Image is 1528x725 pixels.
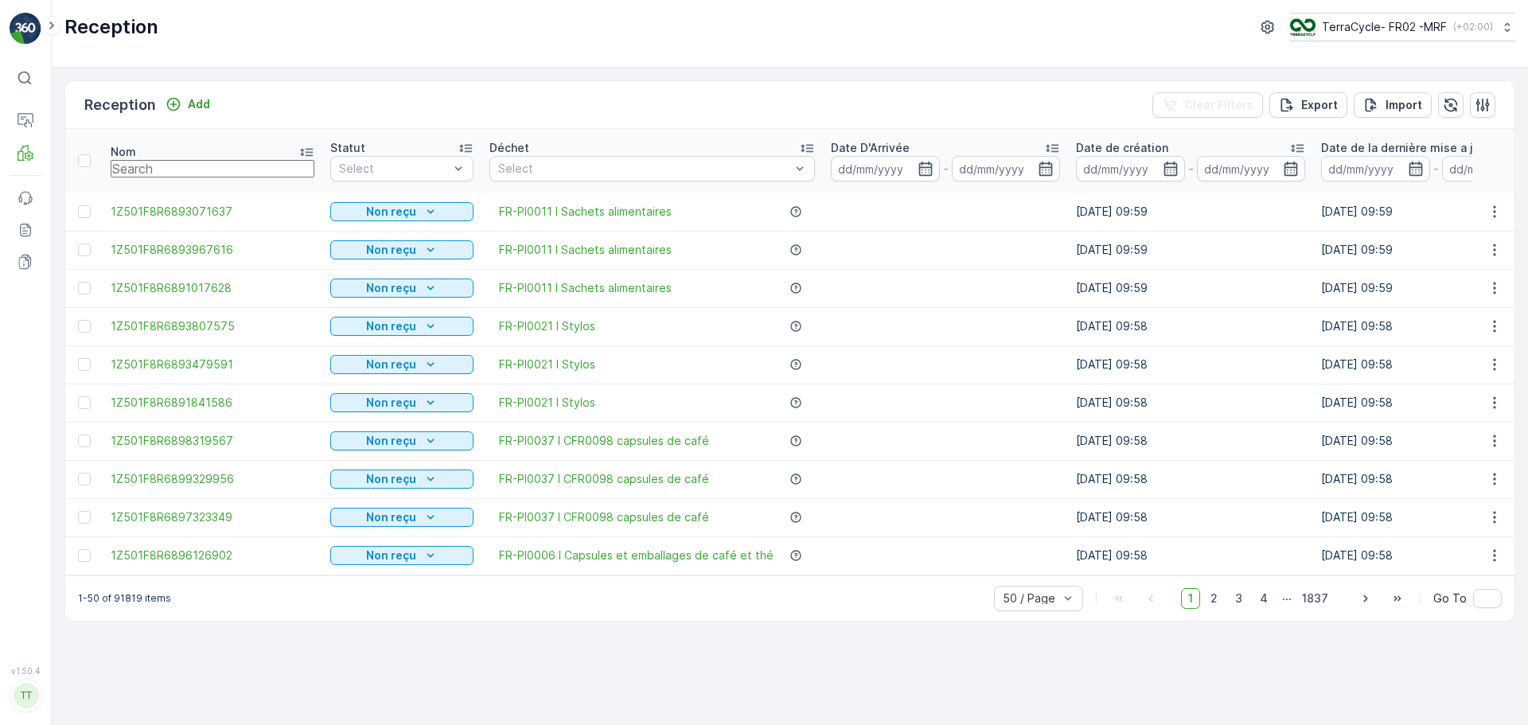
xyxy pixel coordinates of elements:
[78,435,91,447] div: Toggle Row Selected
[1253,588,1275,609] span: 4
[330,546,474,565] button: Non reçu
[952,156,1061,181] input: dd/mm/yyyy
[330,279,474,298] button: Non reçu
[366,242,416,258] p: Non reçu
[1076,140,1168,156] p: Date de création
[366,280,416,296] p: Non reçu
[499,280,672,296] a: FR-PI0011 I Sachets alimentaires
[111,471,314,487] a: 1Z501F8R6899329956
[1181,588,1200,609] span: 1
[111,548,314,563] a: 1Z501F8R6896126902
[1433,159,1439,178] p: -
[1076,156,1185,181] input: dd/mm/yyyy
[1321,156,1430,181] input: dd/mm/yyyy
[1321,140,1491,156] p: Date de la dernière mise a jour
[78,549,91,562] div: Toggle Row Selected
[499,509,709,525] a: FR-PI0037 I CFR0098 capsules de café
[111,242,314,258] a: 1Z501F8R6893967616
[111,357,314,372] a: 1Z501F8R6893479591
[111,280,314,296] a: 1Z501F8R6891017628
[78,244,91,256] div: Toggle Row Selected
[1290,18,1316,36] img: terracycle.png
[1228,588,1249,609] span: 3
[330,240,474,259] button: Non reçu
[1068,231,1313,269] td: [DATE] 09:59
[64,14,158,40] p: Reception
[111,204,314,220] a: 1Z501F8R6893071637
[1282,588,1292,609] p: ...
[78,592,171,605] p: 1-50 of 91819 items
[366,395,416,411] p: Non reçu
[111,144,136,160] p: Nom
[1453,21,1493,33] p: ( +02:00 )
[1068,193,1313,231] td: [DATE] 09:59
[831,156,940,181] input: dd/mm/yyyy
[498,161,790,177] p: Select
[78,511,91,524] div: Toggle Row Selected
[499,357,595,372] a: FR-PI0021 I Stylos
[499,204,672,220] a: FR-PI0011 I Sachets alimentaires
[499,395,595,411] a: FR-PI0021 I Stylos
[78,358,91,371] div: Toggle Row Selected
[499,433,709,449] a: FR-PI0037 I CFR0098 capsules de café
[330,508,474,527] button: Non reçu
[1433,591,1467,606] span: Go To
[330,431,474,450] button: Non reçu
[330,140,365,156] p: Statut
[499,242,672,258] span: FR-PI0011 I Sachets alimentaires
[78,396,91,409] div: Toggle Row Selected
[1068,460,1313,498] td: [DATE] 09:58
[1068,307,1313,345] td: [DATE] 09:58
[1290,13,1515,41] button: TerraCycle- FR02 -MRF(+02:00)
[10,666,41,676] span: v 1.50.4
[366,471,416,487] p: Non reçu
[366,509,416,525] p: Non reçu
[1188,159,1194,178] p: -
[111,509,314,525] a: 1Z501F8R6897323349
[1184,97,1253,113] p: Clear Filters
[366,204,416,220] p: Non reçu
[366,548,416,563] p: Non reçu
[1301,97,1338,113] p: Export
[1203,588,1225,609] span: 2
[111,395,314,411] span: 1Z501F8R6891841586
[1068,422,1313,460] td: [DATE] 09:58
[330,470,474,489] button: Non reçu
[1068,269,1313,307] td: [DATE] 09:59
[831,140,910,156] p: Date D'Arrivée
[366,433,416,449] p: Non reçu
[330,393,474,412] button: Non reçu
[499,471,709,487] a: FR-PI0037 I CFR0098 capsules de café
[1068,384,1313,422] td: [DATE] 09:58
[1068,536,1313,575] td: [DATE] 09:58
[1386,97,1422,113] p: Import
[330,202,474,221] button: Non reçu
[943,159,949,178] p: -
[1068,498,1313,536] td: [DATE] 09:58
[499,548,774,563] span: FR-PI0006 I Capsules et emballages de café et thé
[499,318,595,334] a: FR-PI0021 I Stylos
[330,355,474,374] button: Non reçu
[1322,19,1447,35] p: TerraCycle- FR02 -MRF
[489,140,529,156] p: Déchet
[1269,92,1347,118] button: Export
[1197,156,1306,181] input: dd/mm/yyyy
[78,473,91,485] div: Toggle Row Selected
[330,317,474,336] button: Non reçu
[1152,92,1263,118] button: Clear Filters
[111,433,314,449] a: 1Z501F8R6898319567
[111,318,314,334] a: 1Z501F8R6893807575
[188,96,210,112] p: Add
